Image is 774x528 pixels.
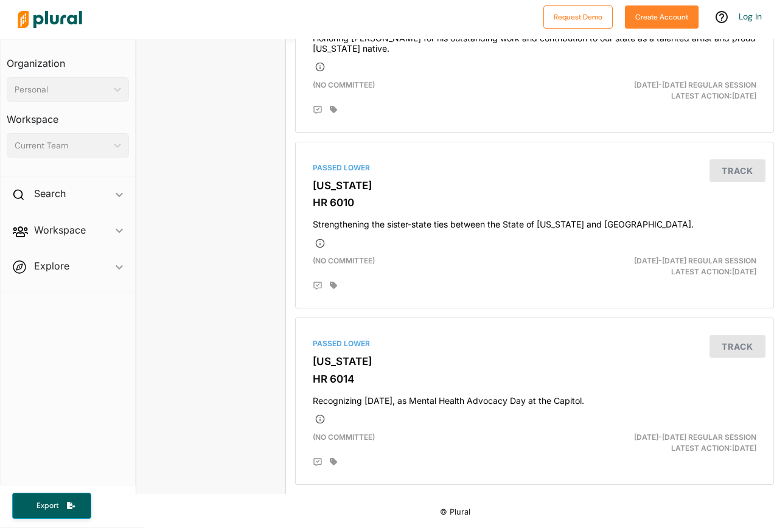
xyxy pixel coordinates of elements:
[15,139,109,152] div: Current Team
[330,105,337,114] div: Add tags
[34,187,66,200] h2: Search
[330,281,337,290] div: Add tags
[313,390,756,406] h4: Recognizing [DATE], as Mental Health Advocacy Day at the Capitol.
[313,338,756,349] div: Passed Lower
[543,10,613,23] a: Request Demo
[304,80,612,102] div: (no committee)
[313,196,756,209] h3: HR 6010
[440,507,470,516] small: © Plural
[313,373,756,385] h3: HR 6014
[313,457,322,467] div: Add Position Statement
[313,214,756,230] h4: Strengthening the sister-state ties between the State of [US_STATE] and [GEOGRAPHIC_DATA].
[313,105,322,115] div: Add Position Statement
[313,355,756,367] h3: [US_STATE]
[612,432,765,454] div: Latest Action: [DATE]
[7,102,129,128] h3: Workspace
[709,159,765,182] button: Track
[634,80,756,89] span: [DATE]-[DATE] Regular Session
[330,457,337,466] div: Add tags
[313,162,756,173] div: Passed Lower
[739,11,762,22] a: Log In
[12,493,91,519] button: Export
[634,432,756,442] span: [DATE]-[DATE] Regular Session
[15,83,109,96] div: Personal
[28,501,67,511] span: Export
[612,80,765,102] div: Latest Action: [DATE]
[7,46,129,72] h3: Organization
[612,255,765,277] div: Latest Action: [DATE]
[304,432,612,454] div: (no committee)
[625,10,699,23] a: Create Account
[634,256,756,265] span: [DATE]-[DATE] Regular Session
[625,5,699,29] button: Create Account
[313,179,756,192] h3: [US_STATE]
[304,255,612,277] div: (no committee)
[709,335,765,358] button: Track
[313,281,322,291] div: Add Position Statement
[543,5,613,29] button: Request Demo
